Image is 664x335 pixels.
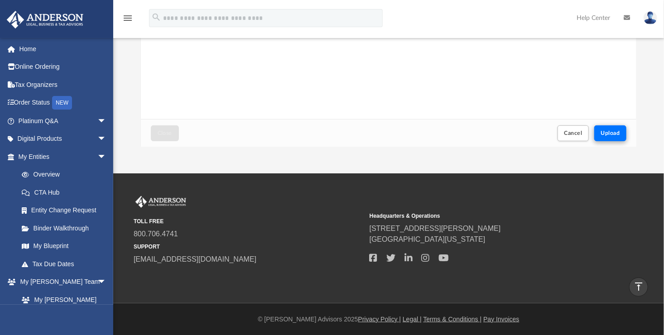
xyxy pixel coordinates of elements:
[13,201,120,220] a: Entity Change Request
[6,94,120,112] a: Order StatusNEW
[158,130,172,136] span: Close
[403,316,422,323] a: Legal |
[134,243,363,251] small: SUPPORT
[6,130,120,148] a: Digital Productsarrow_drop_down
[13,166,120,184] a: Overview
[122,13,133,24] i: menu
[6,112,120,130] a: Platinum Q&Aarrow_drop_down
[13,255,120,273] a: Tax Due Dates
[134,196,188,208] img: Anderson Advisors Platinum Portal
[370,225,501,232] a: [STREET_ADDRESS][PERSON_NAME]
[370,212,599,220] small: Headquarters & Operations
[134,255,256,263] a: [EMAIL_ADDRESS][DOMAIN_NAME]
[483,316,519,323] a: Pay Invoices
[633,281,644,292] i: vertical_align_top
[6,58,120,76] a: Online Ordering
[13,183,120,201] a: CTA Hub
[52,96,72,110] div: NEW
[423,316,482,323] a: Terms & Conditions |
[13,219,120,237] a: Binder Walkthrough
[558,125,589,141] button: Cancel
[4,11,86,29] img: Anderson Advisors Platinum Portal
[13,291,111,320] a: My [PERSON_NAME] Team
[601,130,620,136] span: Upload
[134,217,363,225] small: TOLL FREE
[564,130,582,136] span: Cancel
[113,315,664,324] div: © [PERSON_NAME] Advisors 2025
[644,11,657,24] img: User Pic
[97,148,115,166] span: arrow_drop_down
[97,130,115,148] span: arrow_drop_down
[358,316,401,323] a: Privacy Policy |
[6,40,120,58] a: Home
[134,230,178,238] a: 800.706.4741
[97,273,115,292] span: arrow_drop_down
[151,12,161,22] i: search
[6,76,120,94] a: Tax Organizers
[151,125,179,141] button: Close
[97,112,115,130] span: arrow_drop_down
[122,17,133,24] a: menu
[13,237,115,255] a: My Blueprint
[6,273,115,291] a: My [PERSON_NAME] Teamarrow_drop_down
[629,278,648,297] a: vertical_align_top
[594,125,627,141] button: Upload
[6,148,120,166] a: My Entitiesarrow_drop_down
[370,235,486,243] a: [GEOGRAPHIC_DATA][US_STATE]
